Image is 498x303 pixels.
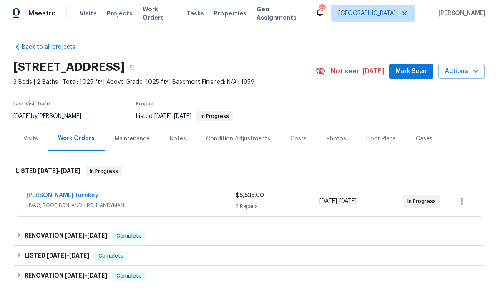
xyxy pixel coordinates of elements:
div: Condition Adjustments [206,135,270,143]
h2: [STREET_ADDRESS] [13,63,125,71]
span: - [38,168,80,174]
span: Last Visit Date [13,101,50,106]
h6: RENOVATION [25,271,107,281]
div: 2 Repairs [236,202,319,210]
span: 3 Beds | 2 Baths | Total: 1025 ft² | Above Grade: 1025 ft² | Basement Finished: N/A | 1959 [13,78,316,86]
span: - [65,233,107,238]
button: Mark Seen [389,64,433,79]
span: - [154,113,191,119]
span: [DATE] [87,233,107,238]
span: Work Orders [143,5,176,22]
div: Notes [170,135,186,143]
span: [DATE] [69,253,89,258]
span: [DATE] [60,168,80,174]
span: In Progress [407,197,439,205]
span: [DATE] [38,168,58,174]
span: Visits [80,9,97,18]
span: [DATE] [319,198,337,204]
span: Properties [214,9,246,18]
span: [DATE] [13,113,31,119]
div: LISTED [DATE]-[DATE]In Progress [13,158,485,185]
span: HVAC, ROOF, BRN_AND_LRR, HANDYMAN [26,201,236,210]
span: [DATE] [65,233,85,238]
div: LISTED [DATE]-[DATE]Complete [13,246,485,266]
div: Cases [416,135,433,143]
a: [PERSON_NAME] Turnkey [26,193,98,198]
div: Work Orders [58,134,95,143]
span: Actions [445,66,478,77]
h6: RENOVATION [25,231,107,241]
div: Costs [290,135,307,143]
span: Mark Seen [396,66,427,77]
div: RENOVATION [DATE]-[DATE]Complete [13,226,485,246]
button: Copy Address [125,60,140,75]
span: [DATE] [47,253,67,258]
span: [DATE] [87,273,107,278]
span: In Progress [86,167,121,175]
div: RENOVATION [DATE]-[DATE]Complete [13,266,485,286]
h6: LISTED [16,166,80,176]
span: Listed [136,113,233,119]
span: [GEOGRAPHIC_DATA] [338,9,396,18]
span: [DATE] [154,113,172,119]
span: [DATE] [339,198,357,204]
span: [DATE] [65,273,85,278]
span: [PERSON_NAME] [435,9,485,18]
span: - [47,253,89,258]
button: Actions [438,64,485,79]
span: [DATE] [174,113,191,119]
span: $5,535.00 [236,193,264,198]
span: - [65,273,107,278]
div: Photos [327,135,346,143]
div: 99 [319,5,325,13]
span: Projects [107,9,133,18]
span: Tasks [186,10,204,16]
span: Geo Assignments [257,5,305,22]
span: Complete [95,252,127,260]
div: Visits [23,135,38,143]
span: In Progress [197,114,232,119]
span: Complete [113,232,145,240]
div: Maintenance [115,135,150,143]
span: Not seen [DATE] [331,67,384,75]
span: - [319,197,357,205]
div: by [PERSON_NAME] [13,111,91,121]
h6: LISTED [25,251,89,261]
span: Complete [113,272,145,280]
span: Project [136,101,154,106]
a: Back to all projects [13,43,93,51]
div: Floor Plans [366,135,396,143]
span: Maestro [28,9,56,18]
